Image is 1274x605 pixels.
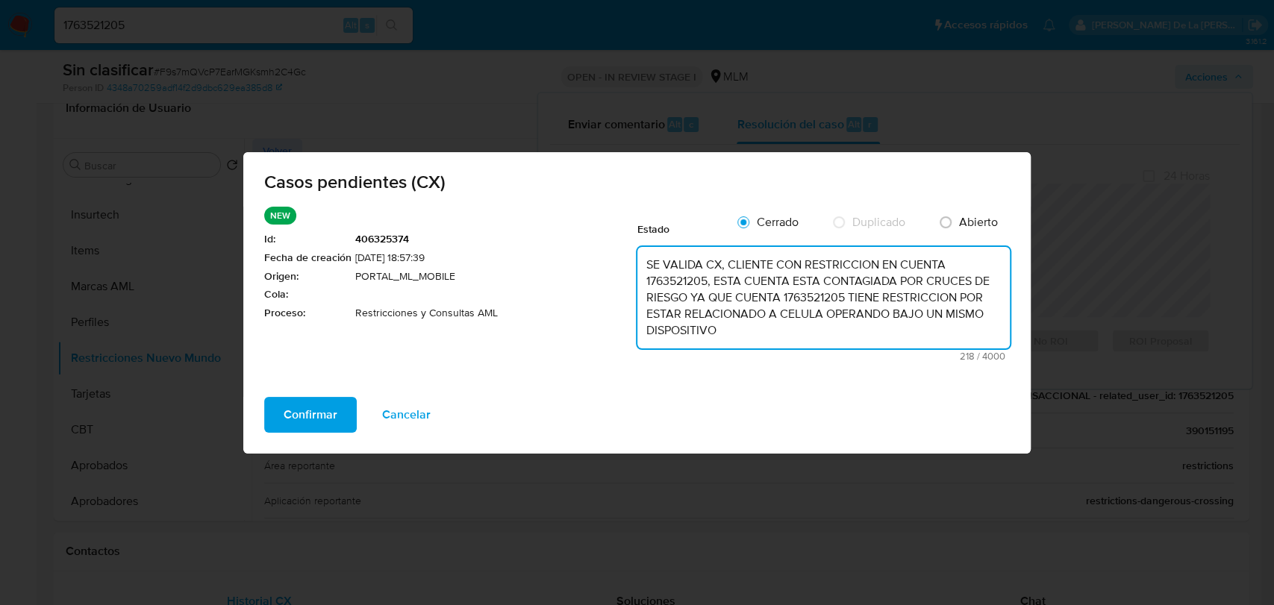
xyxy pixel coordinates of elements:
span: Proceso : [264,305,352,320]
button: Cancelar [363,397,450,433]
button: Confirmar [264,397,357,433]
span: Restricciones y Consultas AML [355,305,637,320]
span: Fecha de creación [264,251,352,266]
span: Máximo 4000 caracteres [642,351,1005,361]
span: Id : [264,232,352,247]
span: 406325374 [355,232,637,247]
textarea: SE VALIDA CX, CLIENTE CON RESTRICCION EN CUENTA 1763521205, ESTA CUENTA ESTA CONTAGIADA POR CRUCE... [637,247,1010,348]
span: PORTAL_ML_MOBILE [355,269,637,283]
span: Cerrado [757,213,799,230]
p: NEW [264,207,296,225]
span: Confirmar [284,398,337,431]
div: Estado [637,207,727,244]
span: [DATE] 18:57:39 [355,251,637,266]
span: Casos pendientes (CX) [264,173,1010,191]
span: Cola : [264,287,352,302]
span: Abierto [959,213,998,230]
span: Origen : [264,269,352,283]
span: Cancelar [382,398,431,431]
